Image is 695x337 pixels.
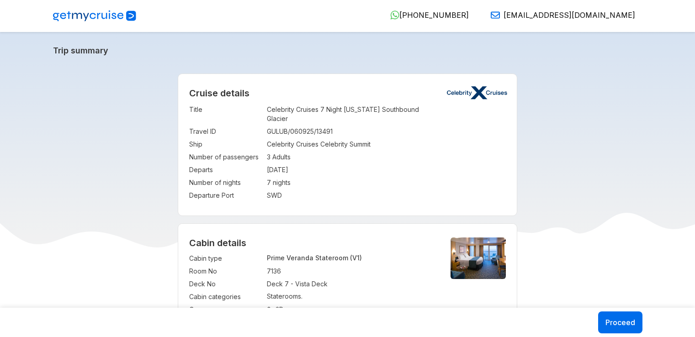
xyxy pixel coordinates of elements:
[262,163,267,176] td: :
[262,138,267,151] td: :
[262,303,267,316] td: :
[491,11,500,20] img: Email
[267,176,506,189] td: 7 nights
[262,125,267,138] td: :
[267,151,506,163] td: 3 Adults
[189,151,262,163] td: Number of passengers
[267,292,435,300] p: Staterooms.
[262,278,267,290] td: :
[262,252,267,265] td: :
[189,303,262,316] td: Occupancy
[504,11,635,20] span: [EMAIL_ADDRESS][DOMAIN_NAME]
[189,163,262,176] td: Departs
[267,265,435,278] td: 7136
[262,265,267,278] td: :
[399,11,469,20] span: [PHONE_NUMBER]
[267,138,506,151] td: Celebrity Cruises Celebrity Summit
[189,138,262,151] td: Ship
[267,103,506,125] td: Celebrity Cruises 7 Night [US_STATE] Southbound Glacier
[598,311,642,333] button: Proceed
[189,176,262,189] td: Number of nights
[189,189,262,202] td: Departure Port
[189,265,262,278] td: Room No
[267,278,435,290] td: Deck 7 - Vista Deck
[267,163,506,176] td: [DATE]
[53,46,642,55] a: Trip summary
[267,189,506,202] td: SWD
[189,88,506,99] h2: Cruise details
[262,176,267,189] td: :
[267,254,435,262] p: Prime Veranda Stateroom
[390,11,399,20] img: WhatsApp
[189,125,262,138] td: Travel ID
[267,303,435,316] td: 0 - 3 Persons
[262,189,267,202] td: :
[189,237,506,248] h4: Cabin details
[262,290,267,303] td: :
[262,151,267,163] td: :
[350,254,362,262] span: (V1)
[267,125,506,138] td: GULUB/060925/13491
[189,252,262,265] td: Cabin type
[262,103,267,125] td: :
[483,11,635,20] a: [EMAIL_ADDRESS][DOMAIN_NAME]
[189,278,262,290] td: Deck No
[383,11,469,20] a: [PHONE_NUMBER]
[189,290,262,303] td: Cabin categories
[189,103,262,125] td: Title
